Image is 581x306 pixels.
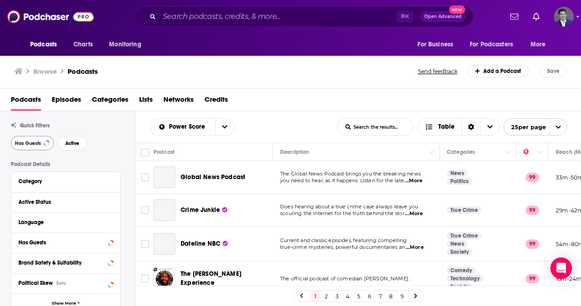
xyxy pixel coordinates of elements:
a: 1 [311,291,320,301]
button: open menu [411,36,464,53]
a: 6 [365,291,374,301]
img: The Joe Rogan Experience [154,268,175,289]
div: Brand Safety & Suitability [18,260,105,266]
a: 5 [354,291,363,301]
button: open menu [24,36,68,53]
h2: Choose List sort [150,118,235,135]
span: Open Advanced [424,14,462,19]
a: Add a Podcast [468,65,529,77]
button: Active Status [18,196,113,207]
button: Political SkewBeta [18,277,113,288]
span: Table [438,124,454,130]
a: Episodes [52,92,81,111]
span: Has Guests [15,141,41,146]
p: 99 [526,239,539,248]
input: Search podcasts, credits, & more... [159,9,396,24]
span: Global News Podcast [181,173,245,181]
button: Has Guests [18,237,113,248]
a: 9 [397,291,406,301]
button: Has Guests [11,136,54,150]
button: Send feedback [415,67,460,75]
span: The Global News Podcast brings you the breaking news [280,171,421,177]
p: 99 [526,173,539,182]
span: For Podcasters [470,38,513,51]
a: The [PERSON_NAME] Experience [181,270,270,288]
a: 8 [386,291,395,301]
span: Logged in as JasonKramer_TheCRMguy [554,7,574,27]
p: 99 [526,206,539,215]
div: Power Score [523,147,536,157]
a: Lists [139,92,153,111]
a: 2 [322,291,331,301]
h2: Choose View [418,118,500,135]
a: Credits [204,92,228,111]
span: New [449,5,465,14]
a: 3 [332,291,341,301]
button: Language [18,216,113,228]
button: open menu [103,36,153,53]
a: Global News Podcast [181,173,245,182]
span: Toggle select row [141,173,149,181]
a: Society [447,248,472,256]
span: Current and classic episodes, featuring compelling [280,237,407,243]
div: Open Intercom Messenger [550,257,572,279]
button: Save [540,65,567,77]
div: Categories [447,147,475,157]
a: Global News Podcast [154,166,175,188]
a: Categories [92,92,128,111]
span: Does hearing about a true crime case always leave you [280,203,418,210]
a: Society [447,283,472,290]
button: open menu [150,124,215,130]
span: true-crime mysteries, powerful documentaries an [280,244,405,250]
span: Monitoring [109,38,141,51]
span: you need to hear, as it happens. Listen for the late [280,177,404,184]
p: 99 [526,274,539,283]
span: ...More [404,177,422,184]
span: Podcasts [11,92,41,111]
span: 25 per page [504,120,546,134]
button: open menu [464,36,526,53]
span: Active [65,141,79,146]
h1: Podcasts [68,67,98,76]
span: The official podcast of comedian [PERSON_NAME]. [280,275,409,282]
span: Show More [52,301,76,306]
span: Toggle select row [141,240,149,248]
p: Podcast Details [11,161,121,167]
span: For Business [418,38,453,51]
div: Language [18,219,107,225]
button: Category [18,175,113,187]
div: Search podcasts, credits, & more... [135,6,473,27]
button: Brand Safety & Suitability [18,257,113,268]
a: Dateline NBC [154,233,175,255]
span: Toggle select row [141,274,149,283]
a: Technology [447,275,483,282]
a: 7 [376,291,385,301]
span: Quick Filters [20,122,50,129]
button: open menu [524,36,557,53]
span: More [531,38,546,51]
span: ⌘ K [396,11,413,22]
a: Comedy [447,267,476,274]
a: Crime Junkie [181,206,227,215]
div: Description [280,147,309,157]
img: Podchaser - Follow, Share and Rate Podcasts [7,8,94,25]
div: Beta [56,280,66,286]
button: Open AdvancedNew [420,11,466,22]
span: The [PERSON_NAME] Experience [181,270,241,287]
span: Charts [73,38,93,51]
span: Podcasts [30,38,57,51]
a: 4 [343,291,352,301]
a: Show notifications dropdown [529,9,543,24]
button: open menu [215,119,234,135]
h3: Browse [33,67,57,76]
a: True Crime [447,207,481,214]
a: Politics [447,178,472,185]
a: Networks [163,92,194,111]
a: True Crime [447,232,481,239]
